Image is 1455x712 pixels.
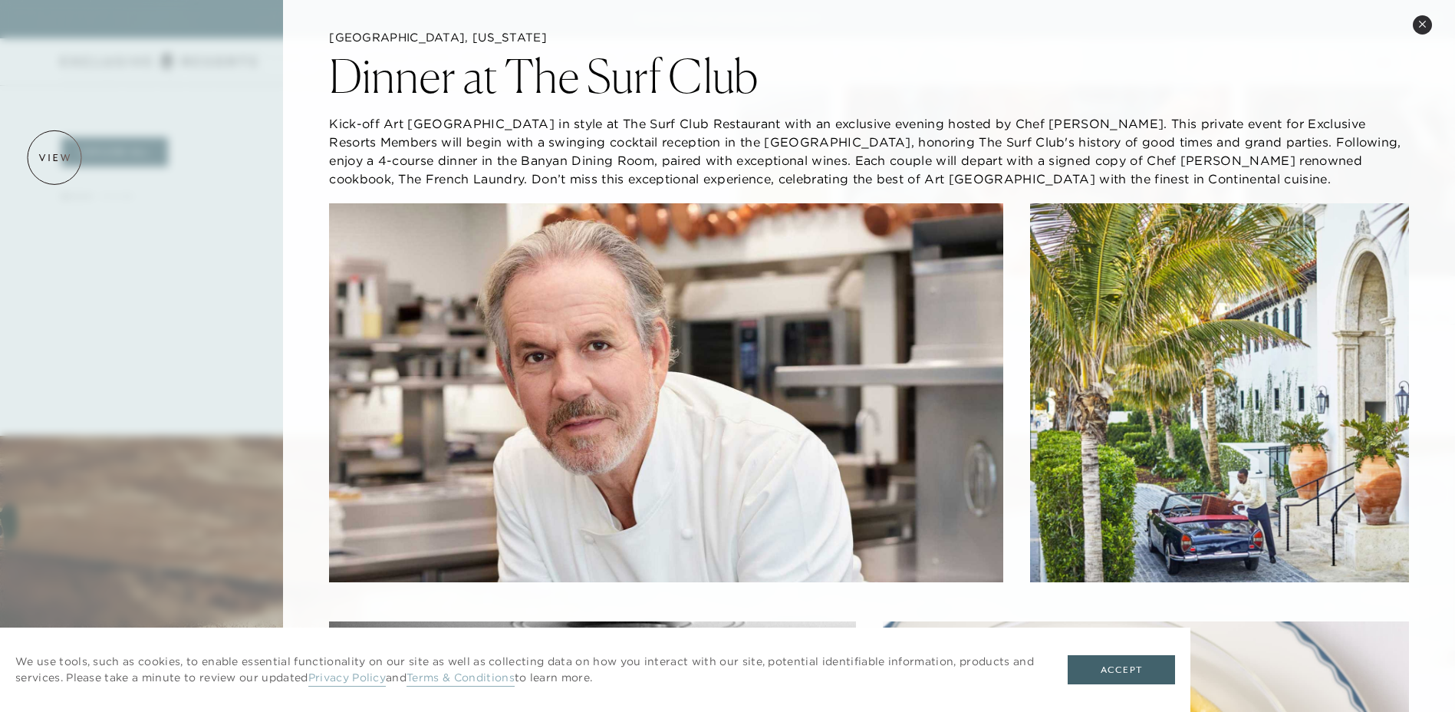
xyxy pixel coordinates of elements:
p: We use tools, such as cookies, to enable essential functionality on our site as well as collectin... [15,654,1037,686]
h2: Dinner at The Surf Club [329,53,759,99]
p: Kick-off Art [GEOGRAPHIC_DATA] in style at The Surf Club Restaurant with an exclusive evening hos... [329,114,1409,188]
h5: [GEOGRAPHIC_DATA], [US_STATE] [329,30,1409,45]
button: Accept [1068,655,1175,684]
a: Terms & Conditions [407,671,515,687]
a: Privacy Policy [308,671,386,687]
